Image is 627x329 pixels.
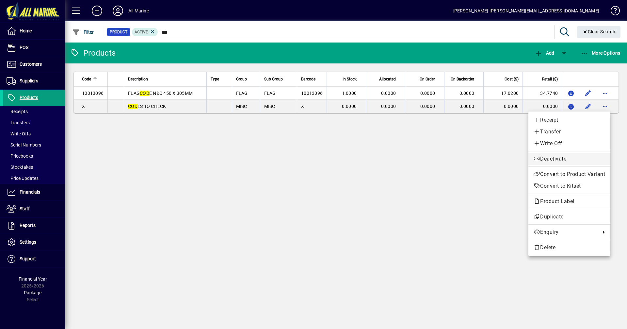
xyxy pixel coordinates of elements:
span: Delete [534,244,605,251]
span: Receipt [534,116,605,124]
span: Product Label [534,198,578,204]
span: Convert to Kitset [534,182,605,190]
span: Transfer [534,128,605,136]
span: Deactivate [534,155,605,163]
span: Duplicate [534,213,605,221]
button: Deactivate product [528,153,610,165]
span: Enquiry [534,228,597,236]
span: Convert to Product Variant [534,170,605,178]
span: Write Off [534,140,605,147]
